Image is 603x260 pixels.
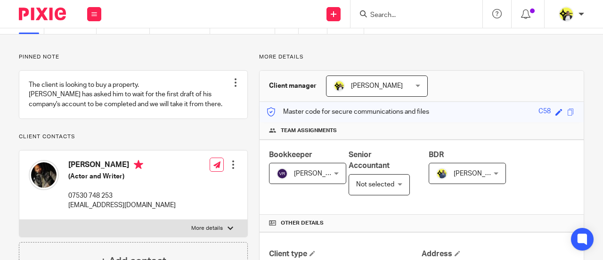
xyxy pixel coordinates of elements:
p: [EMAIL_ADDRESS][DOMAIN_NAME] [68,201,176,210]
span: [PERSON_NAME] [294,170,346,177]
div: C58 [538,107,551,117]
i: Primary [134,160,143,169]
span: Not selected [356,181,394,188]
img: svg%3E [277,168,288,179]
span: Other details [281,219,324,227]
h4: Address [422,249,574,259]
p: More details [191,225,223,232]
p: 07530 748 253 [68,191,176,201]
h4: Client type [269,249,422,259]
input: Search [369,11,454,20]
img: Ryan%20Cameron%202.jpeg [29,160,59,190]
span: Bookkeeper [269,151,312,159]
span: [PERSON_NAME] [454,170,505,177]
h5: (Actor and Writer) [68,172,176,181]
h4: [PERSON_NAME] [68,160,176,172]
span: Senior Accountant [349,151,390,169]
img: Carine-Starbridge.jpg [334,80,345,92]
img: Pixie [19,8,66,20]
span: [PERSON_NAME] [351,83,403,89]
span: Team assignments [281,127,337,134]
h3: Client manager [269,81,317,91]
p: Client contacts [19,133,248,141]
img: Dennis-Starbridge.jpg [436,168,448,179]
span: BDR [429,151,444,159]
p: Pinned note [19,53,248,61]
p: More details [259,53,584,61]
p: Master code for secure communications and files [267,107,429,117]
img: Carine-Starbridge.jpg [559,7,574,22]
